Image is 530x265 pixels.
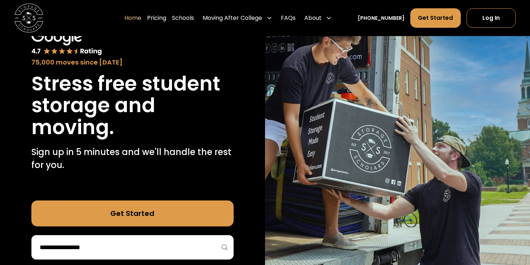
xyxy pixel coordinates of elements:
img: Google 4.7 star rating [31,29,102,56]
img: Storage Scholars main logo [14,4,43,32]
a: Get Started [410,8,460,28]
div: About [301,8,335,28]
p: Sign up in 5 minutes and we'll handle the rest for you. [31,146,234,172]
div: About [304,14,322,22]
div: Moving After College [203,14,262,22]
a: Get Started [31,200,234,226]
a: FAQs [281,8,296,28]
a: Pricing [147,8,166,28]
a: Schools [172,8,194,28]
a: [PHONE_NUMBER] [358,14,405,22]
div: 75,000 moves since [DATE] [31,57,234,67]
div: Moving After College [200,8,275,28]
h1: Stress free student storage and moving. [31,73,234,138]
a: Home [124,8,141,28]
a: Log In [467,8,516,28]
a: home [14,4,43,32]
